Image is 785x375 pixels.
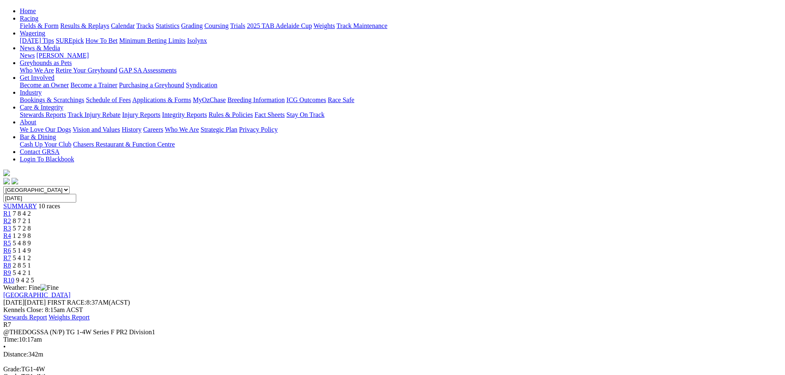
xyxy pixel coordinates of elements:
[255,111,285,118] a: Fact Sheets
[187,37,207,44] a: Isolynx
[20,133,56,140] a: Bar & Dining
[20,141,782,148] div: Bar & Dining
[3,210,11,217] a: R1
[132,96,191,103] a: Applications & Forms
[3,254,11,261] a: R7
[12,178,18,184] img: twitter.svg
[3,336,19,343] span: Time:
[122,126,141,133] a: History
[56,67,117,74] a: Retire Your Greyhound
[13,247,31,254] span: 5 1 4 9
[3,284,59,291] span: Weather: Fine
[165,126,199,133] a: Who We Are
[193,96,226,103] a: MyOzChase
[3,366,782,373] div: TG1-4W
[286,111,324,118] a: Stay On Track
[3,170,10,176] img: logo-grsa-white.png
[20,156,74,163] a: Login To Blackbook
[3,240,11,247] span: R5
[3,299,25,306] span: [DATE]
[3,262,11,269] a: R8
[73,141,175,148] a: Chasers Restaurant & Function Centre
[3,269,11,276] a: R9
[16,277,34,284] span: 9 4 2 5
[328,96,354,103] a: Race Safe
[20,96,782,104] div: Industry
[247,22,312,29] a: 2025 TAB Adelaide Cup
[60,22,109,29] a: Results & Replays
[3,217,11,224] a: R2
[20,37,54,44] a: [DATE] Tips
[20,44,60,51] a: News & Media
[3,306,782,314] div: Kennels Close: 8:15am ACST
[20,104,63,111] a: Care & Integrity
[47,299,130,306] span: 8:37AM(ACST)
[119,37,185,44] a: Minimum Betting Limits
[286,96,326,103] a: ICG Outcomes
[3,291,70,298] a: [GEOGRAPHIC_DATA]
[3,225,11,232] a: R3
[3,336,782,343] div: 10:17am
[3,351,782,358] div: 342m
[227,96,285,103] a: Breeding Information
[13,225,31,232] span: 5 7 2 8
[201,126,237,133] a: Strategic Plan
[3,366,21,373] span: Grade:
[20,15,38,22] a: Racing
[20,82,782,89] div: Get Involved
[20,148,59,155] a: Contact GRSA
[20,119,36,126] a: About
[186,82,217,89] a: Syndication
[20,141,71,148] a: Cash Up Your Club
[40,284,59,291] img: Fine
[20,22,782,30] div: Racing
[143,126,163,133] a: Careers
[3,328,782,336] div: @THEDOGSSA (N/P) TG 1-4W Series F PR2 Division1
[3,277,14,284] a: R10
[3,203,37,210] a: SUMMARY
[13,254,31,261] span: 5 4 1 2
[204,22,229,29] a: Coursing
[3,178,10,184] img: facebook.svg
[13,262,31,269] span: 2 8 5 1
[181,22,203,29] a: Grading
[122,111,160,118] a: Injury Reports
[3,321,11,328] span: R7
[3,194,76,203] input: Select date
[13,232,31,239] span: 1 2 9 8
[20,67,54,74] a: Who We Are
[38,203,60,210] span: 10 races
[20,7,36,14] a: Home
[20,59,72,66] a: Greyhounds as Pets
[68,111,120,118] a: Track Injury Rebate
[73,126,120,133] a: Vision and Values
[3,299,46,306] span: [DATE]
[156,22,180,29] a: Statistics
[111,22,135,29] a: Calendar
[20,89,42,96] a: Industry
[20,111,782,119] div: Care & Integrity
[314,22,335,29] a: Weights
[20,37,782,44] div: Wagering
[56,37,84,44] a: SUREpick
[3,232,11,239] span: R4
[162,111,207,118] a: Integrity Reports
[20,74,54,81] a: Get Involved
[20,52,35,59] a: News
[86,96,131,103] a: Schedule of Fees
[3,314,47,321] a: Stewards Report
[13,240,31,247] span: 5 4 8 9
[70,82,117,89] a: Become a Trainer
[20,96,84,103] a: Bookings & Scratchings
[20,126,71,133] a: We Love Our Dogs
[119,82,184,89] a: Purchasing a Greyhound
[3,247,11,254] a: R6
[136,22,154,29] a: Tracks
[86,37,118,44] a: How To Bet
